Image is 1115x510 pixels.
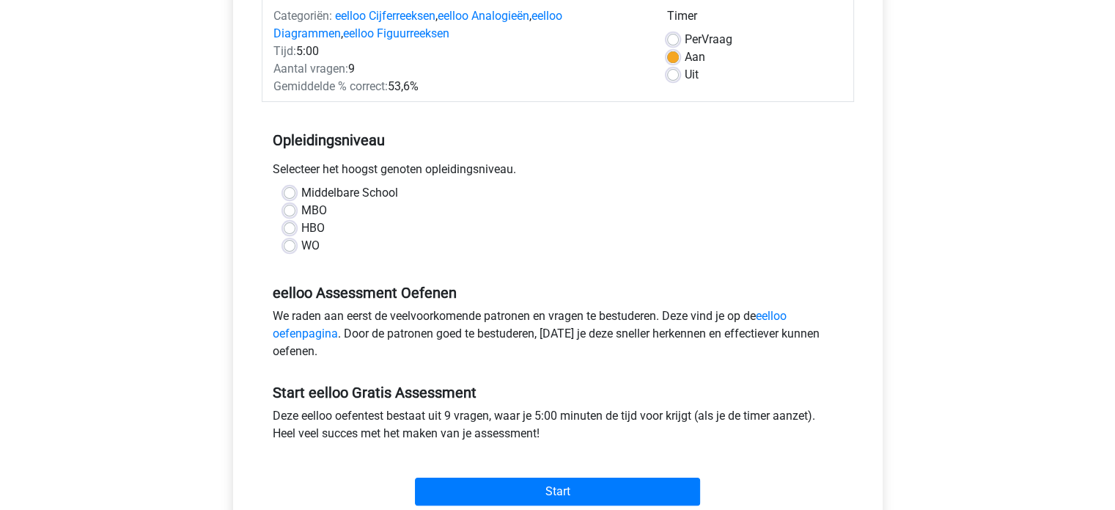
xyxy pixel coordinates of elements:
label: Vraag [685,31,732,48]
label: Aan [685,48,705,66]
div: 53,6% [262,78,656,95]
div: Selecteer het hoogst genoten opleidingsniveau. [262,161,854,184]
a: eelloo Figuurreeksen [343,26,449,40]
a: eelloo Analogieën [438,9,529,23]
div: 5:00 [262,43,656,60]
span: Aantal vragen: [273,62,348,76]
span: Per [685,32,702,46]
div: 9 [262,60,656,78]
div: , , , [262,7,656,43]
label: HBO [301,219,325,237]
label: WO [301,237,320,255]
input: Start [415,478,700,506]
div: Deze eelloo oefentest bestaat uit 9 vragen, waar je 5:00 minuten de tijd voor krijgt (als je de t... [262,407,854,448]
div: Timer [667,7,842,31]
h5: eelloo Assessment Oefenen [273,284,843,302]
div: We raden aan eerst de veelvoorkomende patronen en vragen te bestuderen. Deze vind je op de . Door... [262,307,854,366]
label: MBO [301,202,327,219]
h5: Start eelloo Gratis Assessment [273,384,843,401]
label: Uit [685,66,699,84]
span: Gemiddelde % correct: [273,79,388,93]
h5: Opleidingsniveau [273,125,843,155]
span: Categoriën: [273,9,332,23]
a: eelloo Cijferreeksen [335,9,435,23]
span: Tijd: [273,44,296,58]
label: Middelbare School [301,184,398,202]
